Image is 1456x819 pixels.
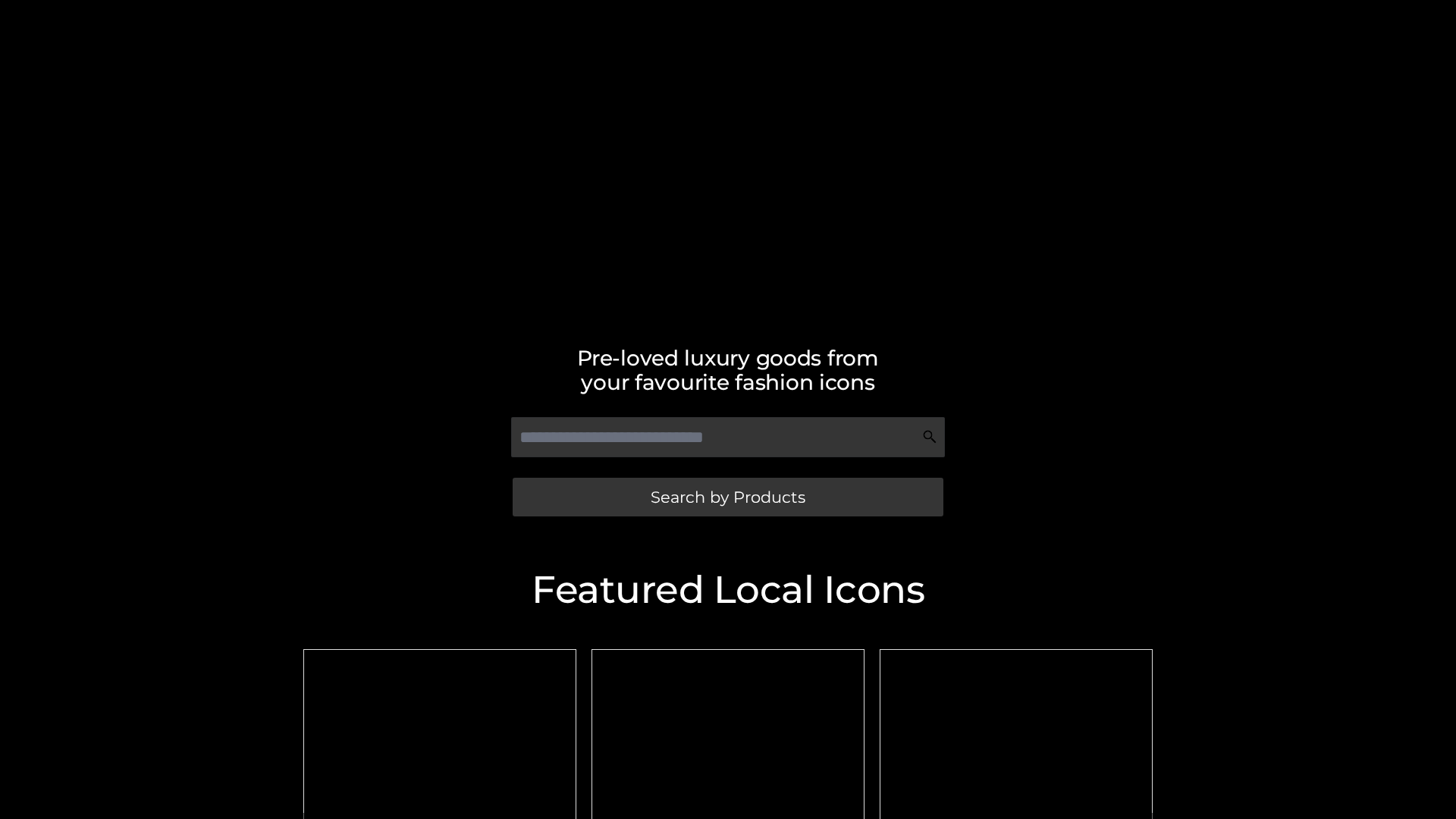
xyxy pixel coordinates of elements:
[513,478,943,516] a: Search by Products
[651,489,805,505] span: Search by Products
[922,429,937,444] img: Search Icon
[296,571,1160,609] h2: Featured Local Icons​
[296,346,1160,394] h2: Pre-loved luxury goods from your favourite fashion icons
